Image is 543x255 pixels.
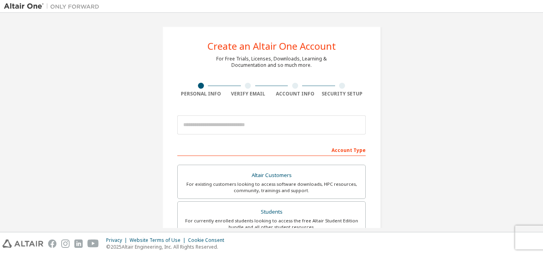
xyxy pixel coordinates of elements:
[106,243,229,250] p: © 2025 Altair Engineering, Inc. All Rights Reserved.
[74,239,83,248] img: linkedin.svg
[177,91,225,97] div: Personal Info
[182,170,361,181] div: Altair Customers
[106,237,130,243] div: Privacy
[182,206,361,218] div: Students
[48,239,56,248] img: facebook.svg
[4,2,103,10] img: Altair One
[216,56,327,68] div: For Free Trials, Licenses, Downloads, Learning & Documentation and so much more.
[182,218,361,230] div: For currently enrolled students looking to access the free Altair Student Edition bundle and all ...
[208,41,336,51] div: Create an Altair One Account
[87,239,99,248] img: youtube.svg
[182,181,361,194] div: For existing customers looking to access software downloads, HPC resources, community, trainings ...
[188,237,229,243] div: Cookie Consent
[61,239,70,248] img: instagram.svg
[2,239,43,248] img: altair_logo.svg
[271,91,319,97] div: Account Info
[177,143,366,156] div: Account Type
[130,237,188,243] div: Website Terms of Use
[319,91,366,97] div: Security Setup
[225,91,272,97] div: Verify Email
